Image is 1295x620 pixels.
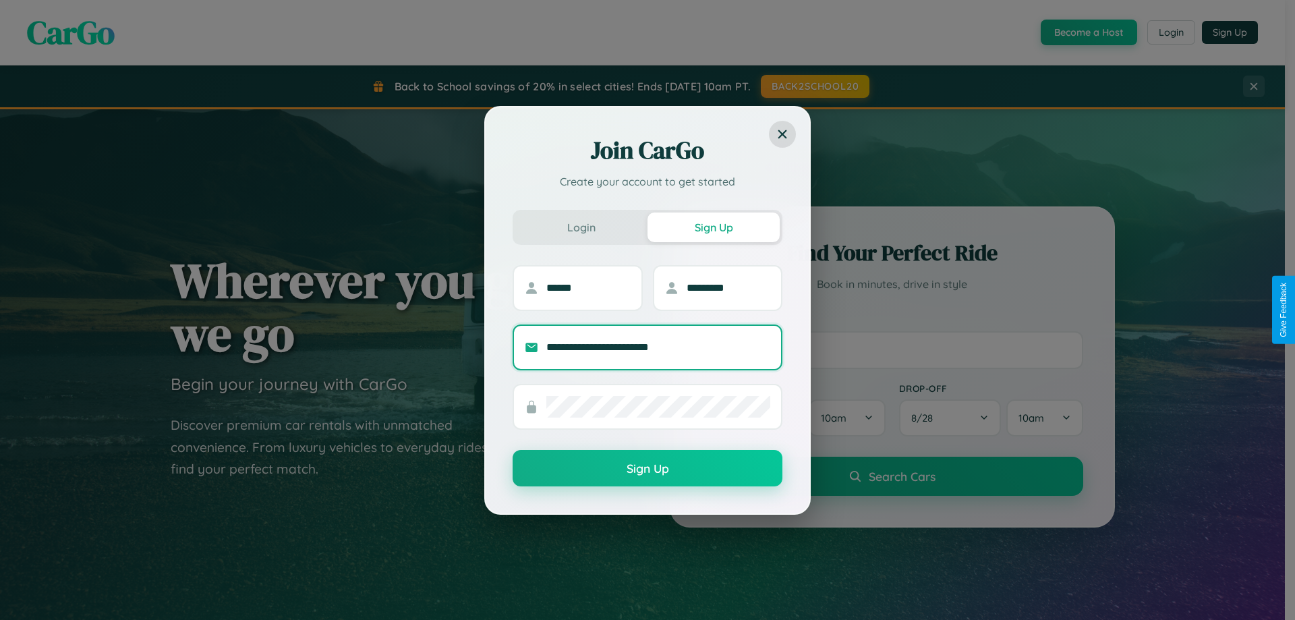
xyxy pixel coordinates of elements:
button: Sign Up [647,213,780,242]
h2: Join CarGo [513,134,782,167]
p: Create your account to get started [513,173,782,190]
button: Sign Up [513,450,782,486]
div: Give Feedback [1279,283,1288,337]
button: Login [515,213,647,242]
